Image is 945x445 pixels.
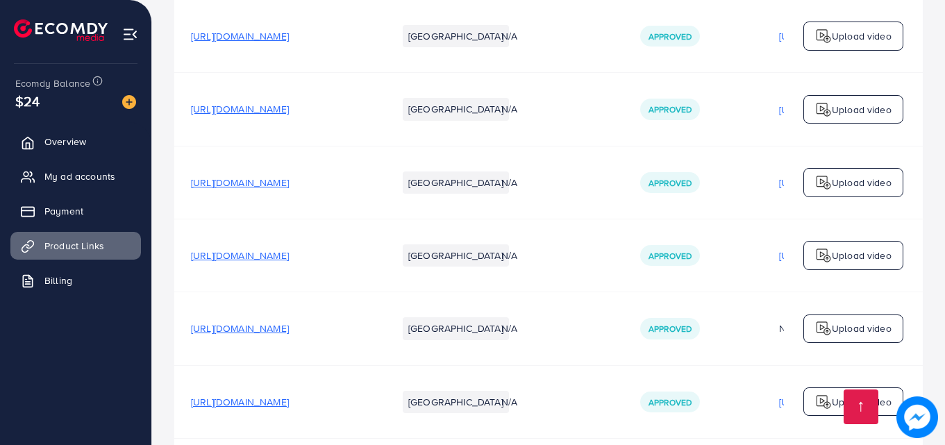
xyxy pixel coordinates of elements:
span: N/A [501,321,517,335]
a: Overview [10,128,141,156]
span: Approved [649,250,692,262]
span: N/A [501,395,517,409]
p: [URL][DOMAIN_NAME] [779,28,877,44]
a: Product Links [10,232,141,260]
p: Upload video [832,394,892,410]
span: Overview [44,135,86,149]
span: [URL][DOMAIN_NAME] [191,395,289,409]
span: Payment [44,204,83,218]
p: [URL][DOMAIN_NAME] [779,101,877,118]
span: Approved [649,323,692,335]
p: Upload video [832,247,892,264]
li: [GEOGRAPHIC_DATA] [403,98,509,120]
span: N/A [501,29,517,43]
li: [GEOGRAPHIC_DATA] [403,317,509,339]
li: [GEOGRAPHIC_DATA] [403,25,509,47]
a: My ad accounts [10,162,141,190]
li: [GEOGRAPHIC_DATA] [403,391,509,413]
span: N/A [501,102,517,116]
span: Approved [649,396,692,408]
p: Upload video [832,174,892,191]
img: logo [815,320,832,337]
img: image [896,396,938,438]
li: [GEOGRAPHIC_DATA] [403,171,509,194]
span: Approved [649,177,692,189]
img: logo [815,247,832,264]
span: [URL][DOMAIN_NAME] [191,249,289,262]
a: Payment [10,197,141,225]
p: Upload video [832,28,892,44]
img: logo [14,19,108,41]
img: logo [815,101,832,118]
span: $24 [15,91,40,111]
span: [URL][DOMAIN_NAME] [191,321,289,335]
span: My ad accounts [44,169,115,183]
p: [URL][DOMAIN_NAME] [779,394,877,410]
p: Upload video [832,101,892,118]
span: N/A [501,249,517,262]
p: Upload video [832,320,892,337]
span: Billing [44,274,72,287]
img: logo [815,174,832,191]
p: [URL][DOMAIN_NAME] [779,247,877,264]
span: Approved [649,103,692,115]
span: [URL][DOMAIN_NAME] [191,29,289,43]
a: Billing [10,267,141,294]
img: menu [122,26,138,42]
img: logo [815,394,832,410]
img: logo [815,28,832,44]
li: [GEOGRAPHIC_DATA] [403,244,509,267]
img: image [122,95,136,109]
span: Ecomdy Balance [15,76,90,90]
span: [URL][DOMAIN_NAME] [191,102,289,116]
p: [URL][DOMAIN_NAME] [779,174,877,191]
div: N/A [779,321,877,335]
span: Approved [649,31,692,42]
span: N/A [501,176,517,190]
span: [URL][DOMAIN_NAME] [191,176,289,190]
span: Product Links [44,239,104,253]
